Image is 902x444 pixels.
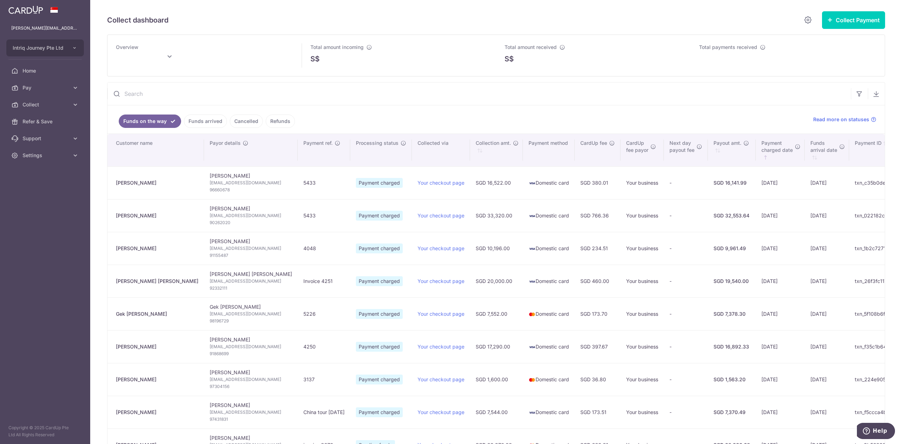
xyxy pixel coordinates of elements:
[298,134,350,166] th: Payment ref.
[23,135,69,142] span: Support
[664,232,708,265] td: -
[805,330,849,363] td: [DATE]
[620,396,664,428] td: Your business
[204,363,298,396] td: [PERSON_NAME]
[11,25,79,32] p: [PERSON_NAME][EMAIL_ADDRESS][DOMAIN_NAME]
[805,396,849,428] td: [DATE]
[210,409,292,416] span: [EMAIL_ADDRESS][DOMAIN_NAME]
[8,6,43,14] img: CardUp
[356,407,403,417] span: Payment charged
[210,383,292,390] span: 97304156
[664,199,708,232] td: -
[470,232,523,265] td: SGD 10,196.00
[713,310,750,317] div: SGD 7,378.30
[476,140,511,147] span: Collection amt.
[23,101,69,108] span: Collect
[204,134,298,166] th: Payor details
[805,265,849,297] td: [DATE]
[756,297,805,330] td: [DATE]
[664,134,708,166] th: Next daypayout fee
[529,376,536,383] img: mastercard-sm-87a3fd1e0bddd137fecb07648320f44c262e2538e7db6024463105ddbc961eb2.png
[756,265,805,297] td: [DATE]
[418,409,464,415] a: Your checkout page
[523,396,575,428] td: Domestic card
[210,252,292,259] span: 91155487
[713,376,750,383] div: SGD 1,563.20
[23,67,69,74] span: Home
[529,311,536,318] img: mastercard-sm-87a3fd1e0bddd137fecb07648320f44c262e2538e7db6024463105ddbc961eb2.png
[356,178,403,188] span: Payment charged
[620,265,664,297] td: Your business
[356,375,403,384] span: Payment charged
[523,363,575,396] td: Domestic card
[575,199,620,232] td: SGD 766.36
[756,363,805,396] td: [DATE]
[523,199,575,232] td: Domestic card
[210,212,292,219] span: [EMAIL_ADDRESS][DOMAIN_NAME]
[761,140,793,154] span: Payment charged date
[713,409,750,416] div: SGD 7,370.49
[298,232,350,265] td: 4048
[210,179,292,186] span: [EMAIL_ADDRESS][DOMAIN_NAME]
[470,166,523,199] td: SGD 16,522.00
[116,212,198,219] div: [PERSON_NAME]
[523,265,575,297] td: Domestic card
[16,5,30,11] span: Help
[713,278,750,285] div: SGD 19,540.00
[210,140,241,147] span: Payor details
[210,350,292,357] span: 91868699
[620,363,664,396] td: Your business
[575,363,620,396] td: SGD 36.80
[298,330,350,363] td: 4250
[116,376,198,383] div: [PERSON_NAME]
[575,232,620,265] td: SGD 234.51
[529,409,536,416] img: visa-sm-192604c4577d2d35970c8ed26b86981c2741ebd56154ab54ad91a526f0f24972.png
[620,330,664,363] td: Your business
[529,344,536,351] img: visa-sm-192604c4577d2d35970c8ed26b86981c2741ebd56154ab54ad91a526f0f24972.png
[822,11,885,29] button: Collect Payment
[418,344,464,350] a: Your checkout page
[523,134,575,166] th: Payment method
[529,278,536,285] img: visa-sm-192604c4577d2d35970c8ed26b86981c2741ebd56154ab54ad91a526f0f24972.png
[523,297,575,330] td: Domestic card
[210,376,292,383] span: [EMAIL_ADDRESS][DOMAIN_NAME]
[805,297,849,330] td: [DATE]
[505,44,557,50] span: Total amount received
[210,186,292,193] span: 96660678
[298,363,350,396] td: 3137
[470,134,523,166] th: Collection amt. : activate to sort column ascending
[805,199,849,232] td: [DATE]
[756,330,805,363] td: [DATE]
[356,342,403,352] span: Payment charged
[350,134,412,166] th: Processing status
[470,199,523,232] td: SGD 33,320.00
[418,245,464,251] a: Your checkout page
[575,330,620,363] td: SGD 397.67
[298,265,350,297] td: Invoice 4251
[210,310,292,317] span: [EMAIL_ADDRESS][DOMAIN_NAME]
[523,330,575,363] td: Domestic card
[412,134,470,166] th: Collected via
[303,140,333,147] span: Payment ref.
[805,232,849,265] td: [DATE]
[310,44,364,50] span: Total amount incoming
[298,297,350,330] td: 5226
[580,140,607,147] span: CardUp fee
[116,179,198,186] div: [PERSON_NAME]
[204,166,298,199] td: [PERSON_NAME]
[857,423,895,440] iframe: Opens a widget where you can find more information
[470,297,523,330] td: SGD 7,552.00
[664,297,708,330] td: -
[418,311,464,317] a: Your checkout page
[505,54,514,64] span: S$
[664,265,708,297] td: -
[813,116,876,123] a: Read more on statuses
[575,265,620,297] td: SGD 460.00
[204,232,298,265] td: [PERSON_NAME]
[204,330,298,363] td: [PERSON_NAME]
[669,140,694,154] span: Next day payout fee
[470,265,523,297] td: SGD 20,000.00
[575,396,620,428] td: SGD 173.51
[756,166,805,199] td: [DATE]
